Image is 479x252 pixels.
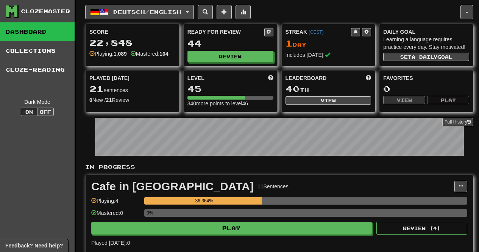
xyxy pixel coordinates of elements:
[427,96,469,104] button: Play
[91,181,254,192] div: Cafe in [GEOGRAPHIC_DATA]
[147,197,262,205] div: 36.364%
[89,84,175,94] div: sentences
[268,74,273,82] span: Score more points to level up
[89,28,175,36] div: Score
[6,98,69,106] div: Dark Mode
[89,96,175,104] div: New / Review
[159,51,168,57] strong: 104
[286,28,351,36] div: Streak
[286,51,371,59] div: Includes [DATE]!
[91,222,372,235] button: Play
[89,97,92,103] strong: 0
[106,97,112,103] strong: 21
[286,83,300,94] span: 40
[5,242,63,249] span: Open feedback widget
[187,39,273,48] div: 44
[91,197,140,210] div: Playing: 4
[113,9,181,15] span: Deutsch / English
[286,96,371,105] button: View
[91,240,130,246] span: Played [DATE]: 0
[366,74,371,82] span: This week in points, UTC
[286,74,327,82] span: Leaderboard
[187,28,264,36] div: Ready for Review
[85,163,473,171] p: In Progress
[286,38,293,49] span: 1
[412,54,437,59] span: a daily
[257,183,289,190] div: 11 Sentences
[21,108,37,116] button: On
[85,5,194,19] button: Deutsch/English
[91,209,140,222] div: Mastered: 0
[217,5,232,19] button: Add sentence to collection
[187,100,273,107] div: 340 more points to level 46
[187,84,273,94] div: 45
[37,108,54,116] button: Off
[89,50,127,58] div: Playing:
[89,83,104,94] span: 21
[383,53,469,61] button: Seta dailygoal
[21,8,70,15] div: Clozemaster
[383,36,469,51] div: Learning a language requires practice every day. Stay motivated!
[131,50,169,58] div: Mastered:
[383,74,469,82] div: Favorites
[442,118,473,126] a: Full History
[187,74,204,82] span: Level
[198,5,213,19] button: Search sentences
[89,74,130,82] span: Played [DATE]
[309,30,324,35] a: (CEST)
[376,222,467,235] button: Review (4)
[383,96,425,104] button: View
[383,84,469,94] div: 0
[187,51,273,62] button: Review
[114,51,127,57] strong: 1,089
[286,39,371,49] div: Day
[286,84,371,94] div: th
[236,5,251,19] button: More stats
[89,38,175,47] div: 22,848
[383,28,469,36] div: Daily Goal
